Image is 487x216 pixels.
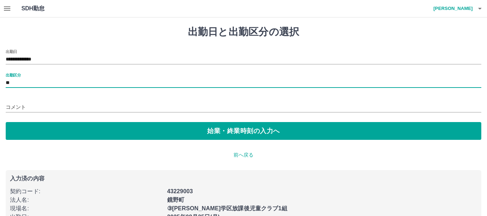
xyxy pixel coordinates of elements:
p: 契約コード : [10,187,163,196]
p: 現場名 : [10,204,163,213]
p: 入力済の内容 [10,176,477,181]
label: 出勤区分 [6,72,21,78]
button: 始業・終業時刻の入力へ [6,122,481,140]
h1: 出勤日と出勤区分の選択 [6,26,481,38]
b: ③[PERSON_NAME]学区放課後児童クラブ1組 [167,205,287,211]
b: 43229003 [167,188,193,194]
label: 出勤日 [6,49,17,54]
p: 前へ戻る [6,151,481,159]
b: 鏡野町 [167,197,184,203]
p: 法人名 : [10,196,163,204]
